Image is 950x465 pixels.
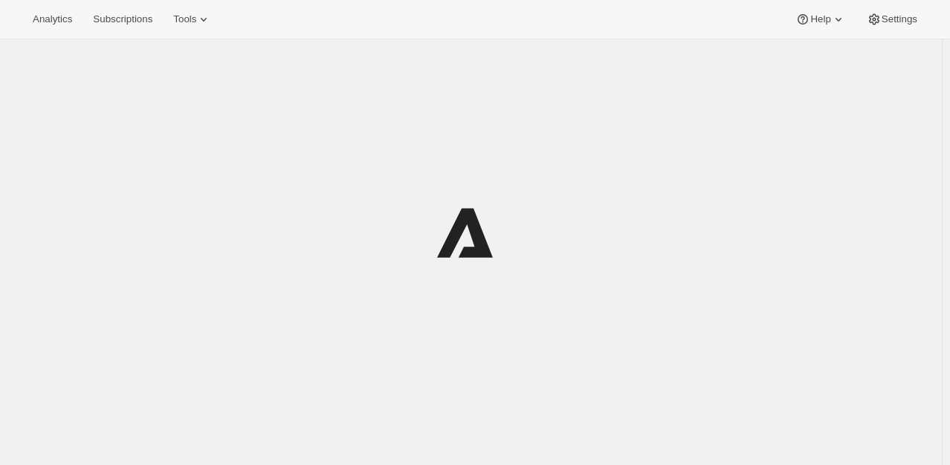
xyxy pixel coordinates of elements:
button: Settings [858,9,926,30]
button: Subscriptions [84,9,161,30]
span: Help [810,13,830,25]
span: Tools [173,13,196,25]
button: Analytics [24,9,81,30]
span: Analytics [33,13,72,25]
button: Help [786,9,854,30]
span: Subscriptions [93,13,152,25]
span: Settings [882,13,917,25]
button: Tools [164,9,220,30]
